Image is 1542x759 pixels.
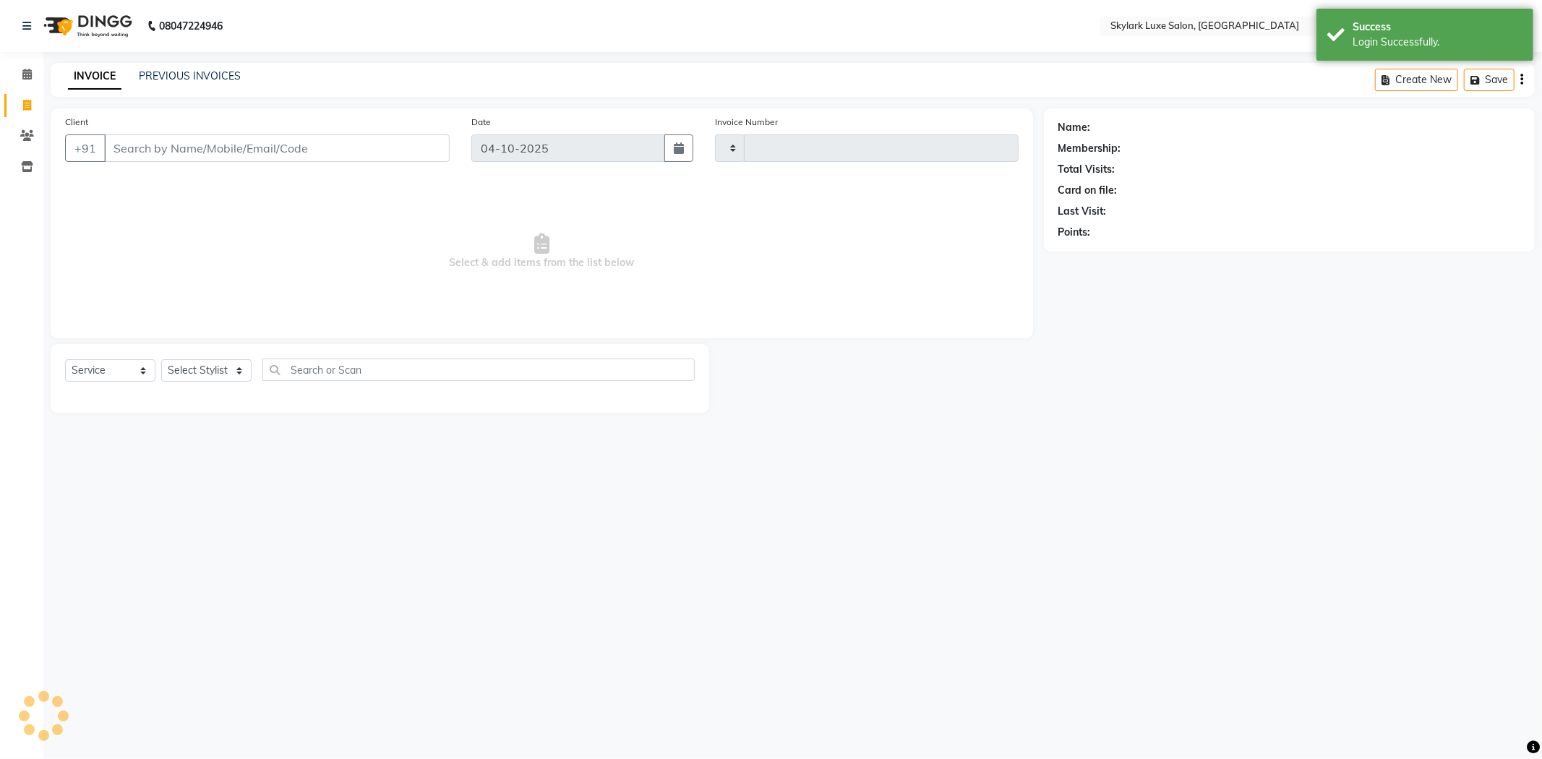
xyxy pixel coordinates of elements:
div: Membership: [1058,141,1121,156]
div: Name: [1058,120,1091,135]
span: Select & add items from the list below [65,179,1019,324]
a: PREVIOUS INVOICES [139,69,241,82]
div: Success [1353,20,1522,35]
input: Search or Scan [262,359,695,381]
img: logo [37,6,136,46]
div: Login Successfully. [1353,35,1522,50]
button: Save [1464,69,1515,91]
a: INVOICE [68,64,121,90]
div: Points: [1058,225,1091,240]
div: Card on file: [1058,183,1118,198]
b: 08047224946 [159,6,223,46]
input: Search by Name/Mobile/Email/Code [104,134,450,162]
button: +91 [65,134,106,162]
div: Total Visits: [1058,162,1115,177]
label: Client [65,116,88,129]
label: Date [471,116,491,129]
button: Create New [1375,69,1458,91]
div: Last Visit: [1058,204,1107,219]
label: Invoice Number [715,116,778,129]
